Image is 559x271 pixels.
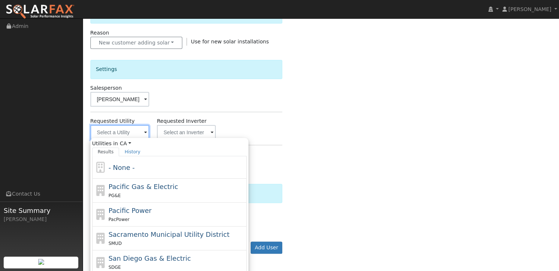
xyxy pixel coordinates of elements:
span: PG&E [108,193,121,198]
span: Pacific Gas & Electric [108,183,178,190]
span: SMUD [108,241,122,246]
img: SolarFax [6,4,75,19]
label: Reason [90,29,109,37]
button: Add User [251,242,283,254]
span: Sacramento Municipal Utility District [108,231,229,238]
span: Pacific Power [108,207,151,214]
input: Select a Utility [90,125,149,140]
span: Use for new solar installations [191,39,269,44]
span: San Diego Gas & Electric [108,254,191,262]
img: retrieve [38,259,44,265]
label: Salesperson [90,84,122,92]
input: Select a User [90,92,149,107]
label: Requested Inverter [157,117,207,125]
input: Select an Inverter [157,125,216,140]
a: CA [120,140,131,147]
label: Requested Utility [90,117,135,125]
span: PacPower [108,217,129,222]
a: History [119,147,146,156]
span: - None - [108,164,135,171]
div: Settings [90,60,283,79]
span: SDGE [108,265,121,270]
div: [PERSON_NAME] [4,215,79,223]
span: [PERSON_NAME] [508,6,551,12]
button: New customer adding solar [90,37,183,49]
span: Site Summary [4,206,79,215]
span: Utilities in [92,140,247,147]
a: Results [92,147,119,156]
